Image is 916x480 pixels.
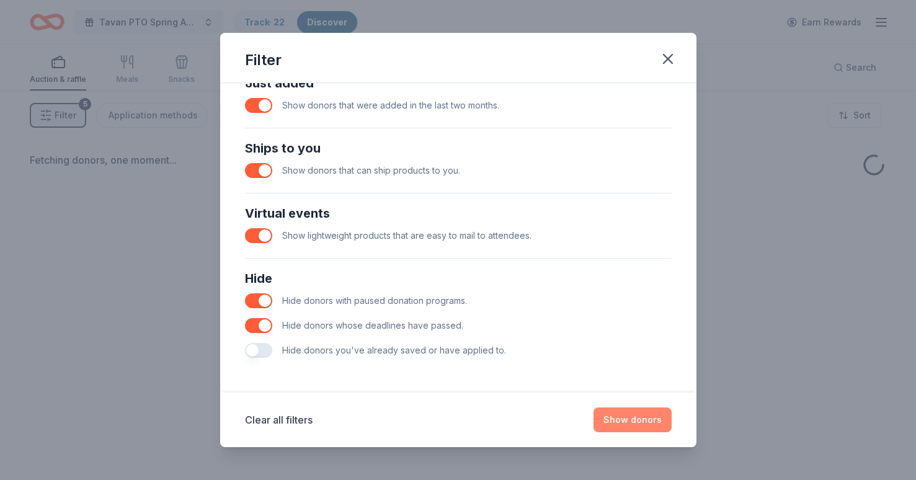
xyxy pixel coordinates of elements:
[282,320,463,331] span: Hide donors whose deadlines have passed.
[245,138,672,158] div: Ships to you
[245,50,282,70] div: Filter
[245,203,672,223] div: Virtual events
[245,269,672,288] div: Hide
[594,407,672,432] button: Show donors
[282,230,531,241] span: Show lightweight products that are easy to mail to attendees.
[282,295,467,306] span: Hide donors with paused donation programs.
[245,412,313,427] button: Clear all filters
[282,100,499,110] span: Show donors that were added in the last two months.
[282,345,506,355] span: Hide donors you've already saved or have applied to.
[245,73,672,93] div: Just added
[282,165,460,176] span: Show donors that can ship products to you.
